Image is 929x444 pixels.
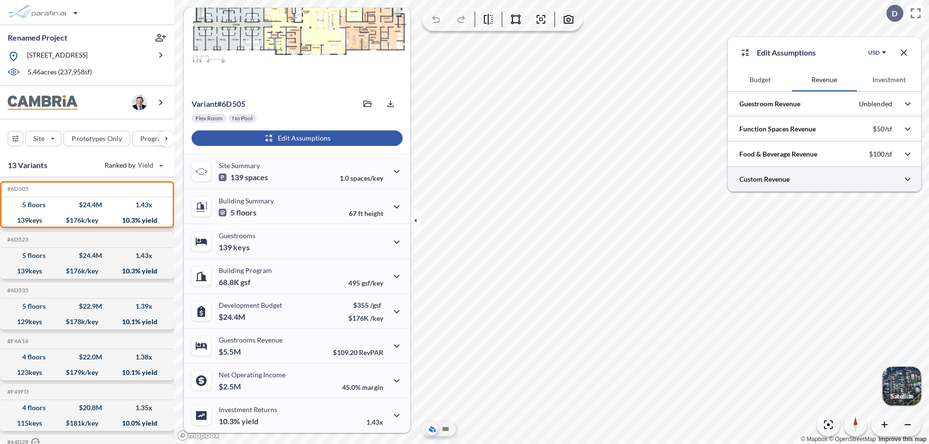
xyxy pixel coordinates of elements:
p: Guestrooms [219,231,255,240]
span: margin [362,383,383,391]
p: 1.0 [340,174,383,182]
p: Unblended [859,100,892,108]
p: 139 [219,172,268,182]
p: Prototypes Only [72,134,122,143]
span: Yield [138,160,154,170]
p: 5 [219,208,256,217]
p: 67 [349,209,383,217]
button: Investment [857,68,921,91]
h5: Click to copy the code [5,186,29,192]
img: user logo [132,95,147,110]
p: Site Summary [219,161,260,170]
a: Mapbox [801,436,827,443]
h5: Click to copy the code [5,236,29,243]
p: Edit Assumptions [757,47,816,58]
p: Development Budget [219,301,282,309]
a: OpenStreetMap [829,436,876,443]
p: 45.0% [342,383,383,391]
a: Improve this map [879,436,927,443]
p: 495 [348,279,383,287]
span: RevPAR [359,348,383,357]
p: Program [140,134,167,143]
span: floors [236,208,256,217]
button: Budget [728,68,792,91]
p: Net Operating Income [219,371,285,379]
button: Program [132,131,184,146]
p: $2.5M [219,382,242,391]
p: $50/sf [873,125,892,133]
p: 10.3% [219,416,258,426]
h5: Click to copy the code [5,338,29,344]
button: Revenue [792,68,856,91]
span: yield [241,416,258,426]
span: spaces [245,172,268,182]
p: $355 [348,301,383,309]
p: Investment Returns [219,405,277,414]
p: $100/sf [869,150,892,158]
button: Site Plan [440,423,451,435]
p: Guestroom Revenue [739,99,800,109]
p: # 6d505 [192,99,245,109]
h5: Click to copy the code [5,388,29,395]
p: No Pool [232,115,253,122]
span: ft [358,209,363,217]
p: 1.43x [366,418,383,426]
button: Site [25,131,61,146]
p: 5.46 acres ( 237,958 sf) [28,67,92,78]
p: Function Spaces Revenue [739,124,816,134]
p: $5.5M [219,347,242,357]
p: Site [33,134,45,143]
span: keys [233,243,250,252]
button: Aerial View [426,423,438,435]
p: Flex Room [195,115,223,122]
span: /gsf [370,301,381,309]
button: Edit Assumptions [192,130,403,146]
img: BrandImage [8,95,77,110]
p: 13 Variants [8,159,47,171]
img: Switcher Image [883,367,921,405]
span: Variant [192,99,217,108]
a: Mapbox homepage [177,430,220,441]
span: gsf/key [361,279,383,287]
p: D [892,9,898,18]
p: Guestrooms Revenue [219,336,283,344]
p: Satellite [890,392,914,400]
p: 68.8K [219,277,251,287]
p: $109.20 [333,348,383,357]
p: 139 [219,243,250,252]
p: Renamed Project [8,32,67,43]
h5: Click to copy the code [5,287,29,294]
span: spaces/key [350,174,383,182]
button: Prototypes Only [63,131,130,146]
p: Building Summary [219,197,274,205]
p: Food & Beverage Revenue [739,149,817,159]
p: [STREET_ADDRESS] [27,50,88,62]
span: gsf [240,277,251,287]
span: /key [370,314,383,322]
p: $176K [348,314,383,322]
button: Ranked by Yield [97,158,169,173]
span: height [364,209,383,217]
button: Switcher ImageSatellite [883,367,921,405]
div: USD [868,49,880,57]
p: $24.4M [219,312,247,322]
p: Building Program [219,266,272,274]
